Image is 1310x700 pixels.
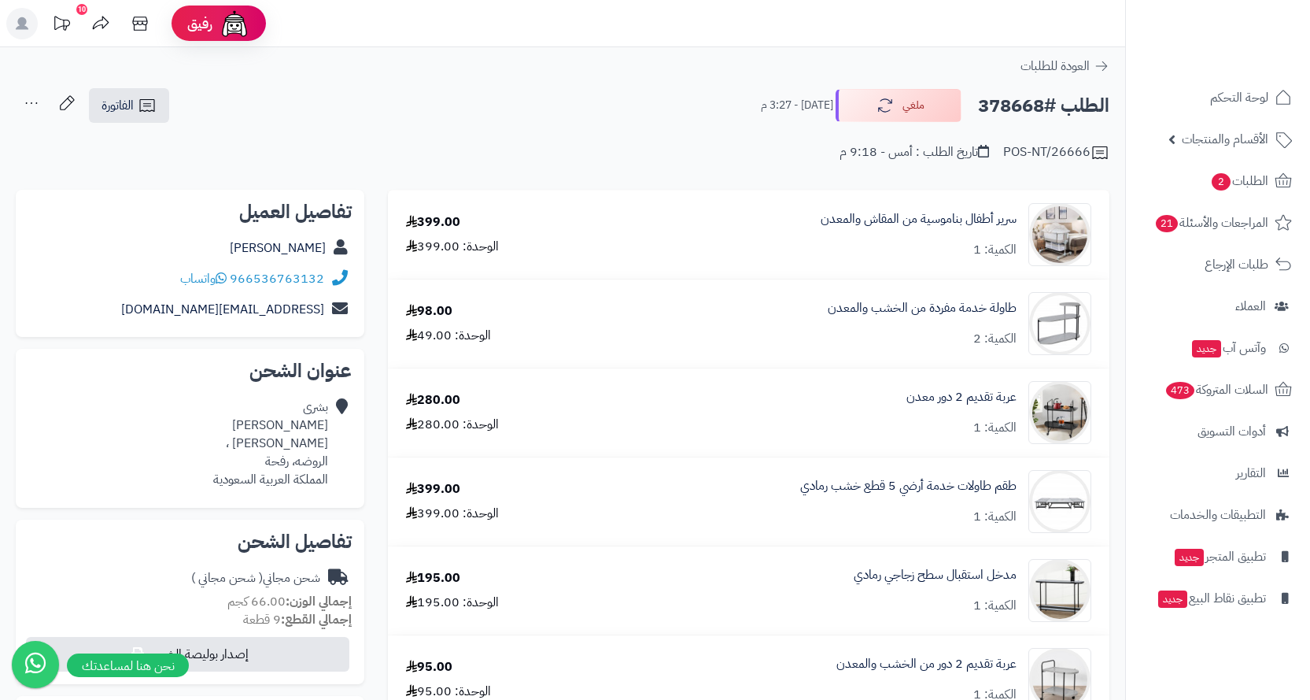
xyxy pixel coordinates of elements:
img: 1735989297-110122010097-90x90.jpg [1029,470,1090,533]
span: التطبيقات والخدمات [1170,504,1266,526]
a: العملاء [1135,287,1301,325]
div: بشرى [PERSON_NAME] [PERSON_NAME] ، الروضه، رفحة المملكة العربية السعودية [213,398,328,488]
img: 1756549916-110116010110-%D8%AF-90x90.jpg [1029,381,1090,444]
div: الوحدة: 280.00 [406,416,499,434]
span: جديد [1158,591,1187,608]
span: وآتس آب [1190,337,1266,359]
div: الكمية: 1 [973,597,1017,615]
span: تطبيق نقاط البيع [1157,587,1266,609]
div: 280.00 [406,391,460,409]
small: 9 قطعة [243,610,352,629]
div: الكمية: 1 [973,508,1017,526]
a: طقم طاولات خدمة أرضي 5 قطع خشب رمادي [800,477,1017,495]
span: الأقسام والمنتجات [1182,128,1268,150]
img: 1754899900-1-90x90.jpg [1029,559,1090,622]
h2: تفاصيل الشحن [28,532,352,551]
a: [PERSON_NAME] [230,239,326,257]
img: ai-face.png [219,8,250,39]
span: جديد [1192,340,1221,357]
a: العودة للطلبات [1020,57,1109,76]
a: طاولة خدمة مفردة من الخشب والمعدن [828,299,1017,317]
small: [DATE] - 3:27 م [761,98,833,113]
span: العودة للطلبات [1020,57,1090,76]
div: الوحدة: 195.00 [406,594,499,612]
small: 66.00 كجم [227,592,352,611]
div: 399.00 [406,213,460,231]
span: الفاتورة [101,96,134,115]
div: الوحدة: 49.00 [406,327,491,345]
a: التطبيقات والخدمات [1135,496,1301,534]
a: السلات المتروكة473 [1135,371,1301,409]
span: 21 [1155,214,1179,232]
span: طلبات الإرجاع [1205,254,1268,276]
span: العملاء [1235,295,1266,317]
div: الكمية: 1 [973,419,1017,437]
a: طلبات الإرجاع [1135,246,1301,283]
button: ملغي [836,89,961,122]
span: 2 [1211,172,1231,191]
a: المراجعات والأسئلة21 [1135,204,1301,242]
span: لوحة التحكم [1210,87,1268,109]
img: logo-2.png [1203,12,1295,45]
div: الكمية: 2 [973,330,1017,348]
a: التقارير [1135,454,1301,492]
span: السلات المتروكة [1164,379,1268,401]
img: 1745218278-110101060021-90x90.jpg [1029,203,1090,266]
div: 95.00 [406,658,452,676]
h2: تفاصيل العميل [28,202,352,221]
a: عربة تقديم 2 دور معدن [906,388,1017,406]
span: رفيق [187,14,212,33]
span: جديد [1175,549,1204,566]
h2: الطلب #378668 [978,90,1109,122]
strong: إجمالي الوزن: [286,592,352,611]
a: تطبيق نقاط البيعجديد [1135,580,1301,617]
a: الفاتورة [89,88,169,123]
span: 473 [1165,381,1195,399]
div: الكمية: 1 [973,241,1017,259]
div: POS-NT/26666 [1003,143,1109,162]
div: 399.00 [406,480,460,498]
div: الوحدة: 399.00 [406,238,499,256]
strong: إجمالي القطع: [281,610,352,629]
a: تحديثات المنصة [42,8,81,43]
span: التقارير [1236,462,1266,484]
a: واتساب [180,269,227,288]
a: تطبيق المتجرجديد [1135,538,1301,576]
span: تطبيق المتجر [1173,546,1266,568]
a: عربة تقديم 2 دور من الخشب والمعدن [836,655,1017,673]
a: 966536763132 [230,269,324,288]
a: الطلبات2 [1135,162,1301,200]
span: أدوات التسويق [1197,420,1266,443]
img: 1716217158-110108010167-90x90.jpg [1029,292,1090,355]
a: مدخل استقبال سطح زجاجي رمادي [854,566,1017,584]
div: 195.00 [406,569,460,587]
div: 98.00 [406,302,452,320]
span: المراجعات والأسئلة [1154,212,1268,234]
span: الطلبات [1210,170,1268,192]
a: [EMAIL_ADDRESS][DOMAIN_NAME] [121,300,324,319]
div: شحن مجاني [191,569,320,587]
button: إصدار بوليصة الشحن [26,637,349,672]
a: سرير أطفال بناموسية من المقاش والمعدن [821,210,1017,228]
div: الوحدة: 399.00 [406,505,499,523]
a: وآتس آبجديد [1135,329,1301,367]
span: ( شحن مجاني ) [191,569,263,587]
a: لوحة التحكم [1135,79,1301,117]
div: تاريخ الطلب : أمس - 9:18 م [840,143,989,161]
a: أدوات التسويق [1135,413,1301,450]
div: 10 [76,4,87,15]
h2: عنوان الشحن [28,361,352,380]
